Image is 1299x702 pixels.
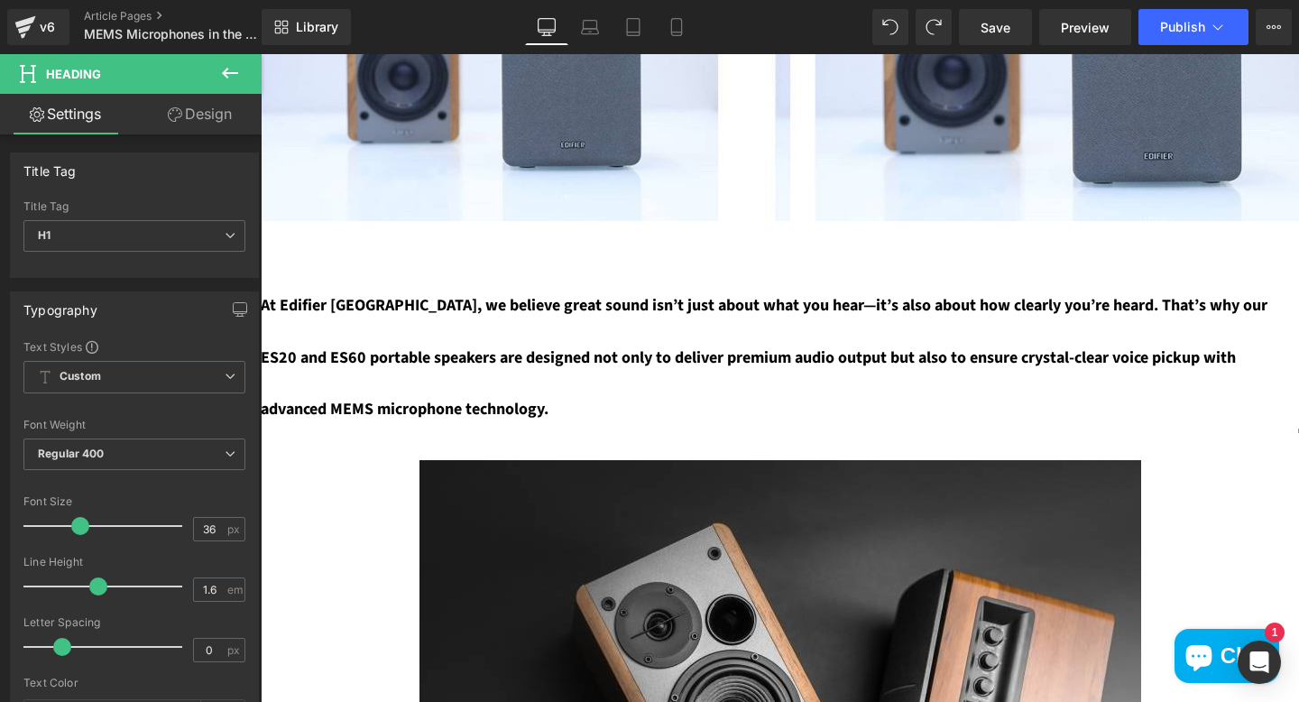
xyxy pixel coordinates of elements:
span: px [227,523,243,535]
a: Preview [1039,9,1131,45]
div: Open Intercom Messenger [1238,641,1281,684]
b: Custom [60,369,101,384]
div: Title Tag [23,153,77,179]
button: Redo [916,9,952,45]
div: v6 [36,15,59,39]
span: em [227,584,243,596]
div: Text Styles [23,339,245,354]
div: Text Color [23,677,245,689]
a: v6 [7,9,69,45]
a: Laptop [568,9,612,45]
button: More [1256,9,1292,45]
span: Publish [1160,20,1205,34]
div: Letter Spacing [23,616,245,629]
span: MEMS Microphones in the Wild: Why the Edifier ES20 &amp; ES60 Nail Real-World Audio [84,27,257,42]
inbox-online-store-chat: Shopify online store chat [908,575,1024,633]
b: H1 [38,228,51,242]
span: Heading [46,67,101,81]
a: Design [134,94,265,134]
b: Regular 400 [38,447,105,460]
div: Line Height [23,556,245,568]
a: Article Pages [84,9,291,23]
button: Undo [872,9,908,45]
div: Title Tag [23,200,245,213]
a: Mobile [655,9,698,45]
a: Desktop [525,9,568,45]
span: Preview [1061,18,1110,37]
button: Publish [1138,9,1248,45]
a: Tablet [612,9,655,45]
a: New Library [262,9,351,45]
div: Typography [23,292,97,318]
span: Save [981,18,1010,37]
div: Font Weight [23,419,245,431]
span: px [227,644,243,656]
span: Library [296,19,338,35]
div: Font Size [23,495,245,508]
